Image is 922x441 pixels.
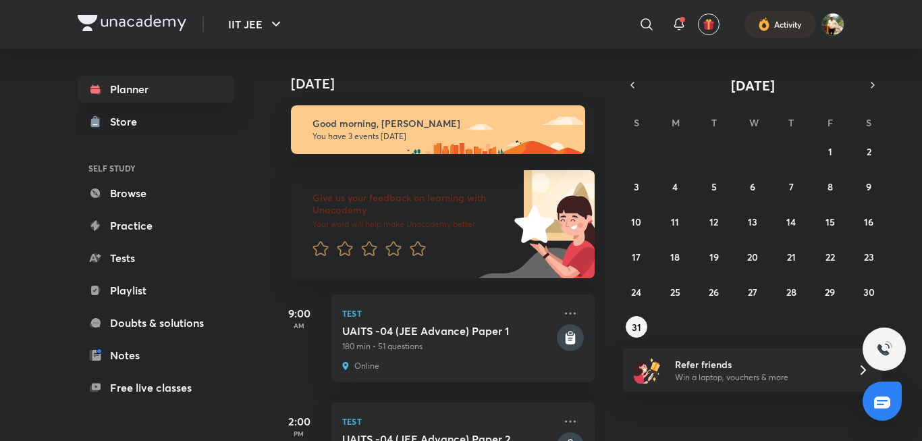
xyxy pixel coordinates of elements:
button: August 6, 2025 [742,176,763,197]
abbr: Tuesday [711,116,717,129]
button: August 16, 2025 [858,211,879,232]
img: avatar [703,18,715,30]
button: August 7, 2025 [780,176,802,197]
a: Playlist [78,277,234,304]
h5: 9:00 [272,305,326,321]
abbr: August 8, 2025 [828,180,833,193]
button: August 19, 2025 [703,246,725,267]
abbr: August 20, 2025 [747,251,758,263]
button: August 17, 2025 [626,246,647,267]
abbr: August 30, 2025 [863,286,875,299]
p: Test [342,413,554,430]
abbr: August 19, 2025 [709,251,719,263]
p: Your word will help make Unacademy better [313,219,510,230]
abbr: August 25, 2025 [670,286,680,299]
h6: Give us your feedback on learning with Unacademy [313,192,510,216]
abbr: August 27, 2025 [748,286,757,299]
button: August 4, 2025 [664,176,686,197]
abbr: August 21, 2025 [787,251,796,263]
abbr: August 15, 2025 [825,215,835,228]
a: Notes [78,342,234,369]
a: Doubts & solutions [78,309,234,336]
button: August 10, 2025 [626,211,647,232]
h6: SELF STUDY [78,157,234,180]
abbr: August 26, 2025 [709,286,719,299]
abbr: August 10, 2025 [631,215,641,228]
abbr: Wednesday [749,116,759,129]
p: You have 3 events [DATE] [313,131,573,142]
button: August 18, 2025 [664,246,686,267]
img: venue-location [342,361,349,371]
button: August 13, 2025 [742,211,763,232]
abbr: Sunday [634,116,639,129]
abbr: Saturday [866,116,871,129]
abbr: August 28, 2025 [786,286,796,299]
button: avatar [698,14,720,35]
button: August 20, 2025 [742,246,763,267]
h5: 2:00 [272,413,326,430]
abbr: August 13, 2025 [748,215,757,228]
button: August 27, 2025 [742,281,763,303]
a: Browse [78,180,234,207]
button: August 15, 2025 [819,211,841,232]
a: Store [78,108,234,135]
span: [DATE] [731,76,775,95]
button: August 5, 2025 [703,176,725,197]
button: August 26, 2025 [703,281,725,303]
a: Planner [78,76,234,103]
abbr: Friday [828,116,833,129]
button: August 22, 2025 [819,246,841,267]
img: Company Logo [78,15,186,31]
button: August 30, 2025 [858,281,879,303]
button: August 29, 2025 [819,281,841,303]
a: Free live classes [78,374,234,401]
abbr: August 7, 2025 [789,180,794,193]
button: August 2, 2025 [858,140,879,162]
abbr: August 18, 2025 [670,251,680,263]
abbr: Thursday [788,116,794,129]
button: August 9, 2025 [858,176,879,197]
abbr: August 16, 2025 [864,215,873,228]
div: Store [110,113,145,130]
img: referral [634,357,661,384]
button: August 8, 2025 [819,176,841,197]
a: Company Logo [78,15,186,34]
button: August 12, 2025 [703,211,725,232]
button: August 23, 2025 [858,246,879,267]
abbr: August 14, 2025 [786,215,796,228]
h6: Good morning, [PERSON_NAME] [313,118,573,130]
p: Win a laptop, vouchers & more [675,371,841,384]
button: August 28, 2025 [780,281,802,303]
button: August 21, 2025 [780,246,802,267]
p: PM [272,430,326,438]
abbr: August 17, 2025 [632,251,641,263]
p: Online [354,361,379,371]
button: [DATE] [642,76,863,95]
p: AM [272,321,326,330]
h4: [DATE] [291,76,608,92]
abbr: August 6, 2025 [750,180,755,193]
h5: UAITS -04 (JEE Advance) Paper 1 [342,324,554,338]
button: August 31, 2025 [626,316,647,338]
a: Practice [78,212,234,239]
abbr: August 3, 2025 [634,180,639,193]
img: feedback_image [468,170,595,278]
button: August 11, 2025 [664,211,686,232]
p: 180 min • 51 questions [342,340,554,353]
img: Arpit Kumar Gautam [821,13,844,36]
abbr: August 9, 2025 [866,180,871,193]
abbr: August 23, 2025 [864,251,874,263]
abbr: August 1, 2025 [828,145,832,158]
img: ttu [876,341,892,357]
button: August 24, 2025 [626,281,647,303]
abbr: August 22, 2025 [825,251,835,263]
p: Test [342,305,554,321]
button: August 3, 2025 [626,176,647,197]
abbr: August 31, 2025 [632,321,641,334]
abbr: August 29, 2025 [825,286,835,299]
h6: Refer friends [675,357,841,371]
abbr: August 4, 2025 [672,180,678,193]
img: activity [758,16,770,32]
img: morning [291,105,585,154]
a: Tests [78,244,234,271]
